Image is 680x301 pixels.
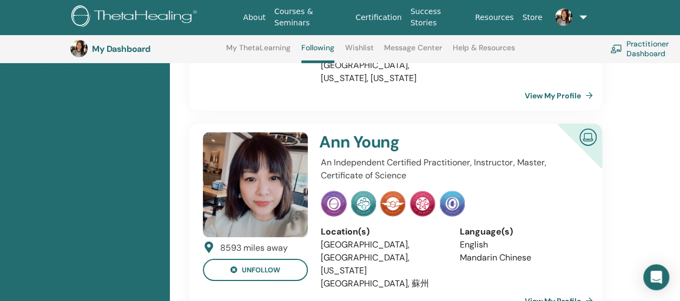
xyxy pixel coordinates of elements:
[384,43,442,61] a: Message Center
[321,59,443,85] li: [GEOGRAPHIC_DATA], [US_STATE], [US_STATE]
[220,242,288,255] div: 8593 miles away
[203,259,308,281] button: unfollow
[453,43,515,61] a: Help & Resources
[460,225,582,238] div: Language(s)
[525,85,597,106] a: View My Profile
[321,225,443,238] div: Location(s)
[71,5,201,30] img: logo.png
[321,277,443,290] li: [GEOGRAPHIC_DATA], 蘇州
[610,44,622,53] img: chalkboard-teacher.svg
[471,8,518,28] a: Resources
[239,8,269,28] a: About
[270,2,351,33] a: Courses & Seminars
[406,2,470,33] a: Success Stories
[540,124,602,186] div: Certified Online Instructor
[518,8,546,28] a: Store
[555,9,572,26] img: default.jpg
[92,44,200,54] h3: My Dashboard
[321,238,443,277] li: [GEOGRAPHIC_DATA], [GEOGRAPHIC_DATA], [US_STATE]
[345,43,374,61] a: Wishlist
[70,40,88,57] img: default.jpg
[460,238,582,251] li: English
[643,264,669,290] div: Open Intercom Messenger
[351,8,406,28] a: Certification
[226,43,291,61] a: My ThetaLearning
[321,156,582,182] p: An Independent Certified Practitioner, Instructor, Master, Certificate of Science
[203,132,308,237] img: default.jpg
[319,132,537,152] h4: Ann Young
[575,124,601,149] img: Certified Online Instructor
[301,43,334,63] a: Following
[460,251,582,264] li: Mandarin Chinese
